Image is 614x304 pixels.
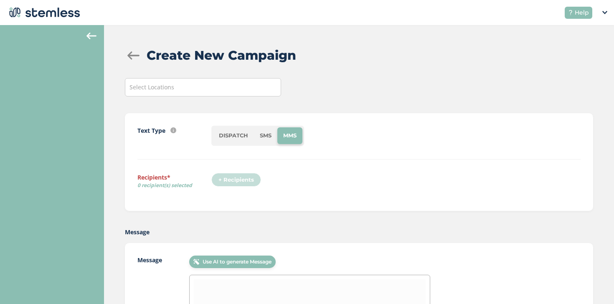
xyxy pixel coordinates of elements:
[147,46,296,65] h2: Create New Campaign
[277,127,302,144] li: MMS
[7,4,80,21] img: logo-dark-0685b13c.svg
[203,258,271,266] span: Use AI to generate Message
[125,228,150,236] label: Message
[189,256,276,268] button: Use AI to generate Message
[572,264,614,304] iframe: Chat Widget
[254,127,277,144] li: SMS
[213,127,254,144] li: DISPATCH
[170,127,176,133] img: icon-info-236977d2.svg
[137,182,211,189] span: 0 recipient(s) selected
[137,173,211,192] label: Recipients*
[137,126,165,135] label: Text Type
[129,83,174,91] span: Select Locations
[575,8,589,17] span: Help
[568,10,573,15] img: icon-help-white-03924b79.svg
[86,33,96,39] img: icon-arrow-back-accent-c549486e.svg
[602,11,607,14] img: icon_down-arrow-small-66adaf34.svg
